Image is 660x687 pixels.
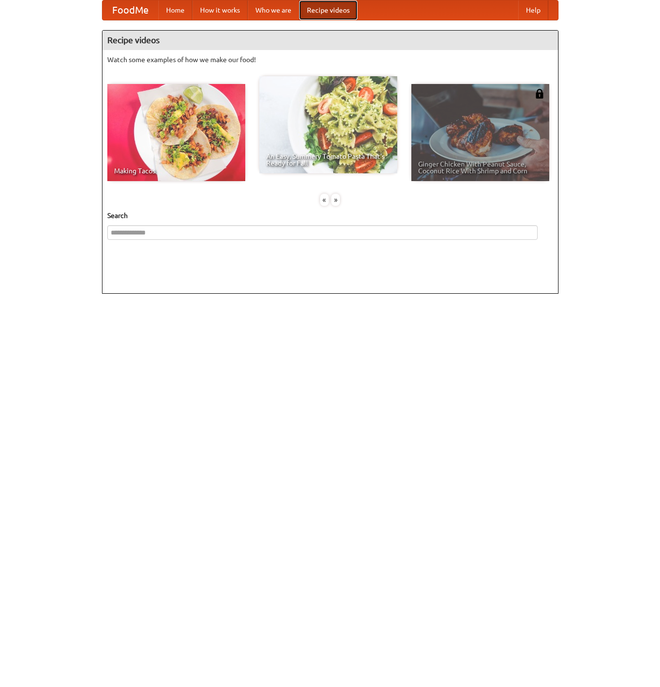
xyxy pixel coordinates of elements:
a: Who we are [248,0,299,20]
span: An Easy, Summery Tomato Pasta That's Ready for Fall [266,153,390,167]
img: 483408.png [535,89,544,99]
div: « [320,194,329,206]
a: FoodMe [102,0,158,20]
h4: Recipe videos [102,31,558,50]
a: An Easy, Summery Tomato Pasta That's Ready for Fall [259,76,397,173]
h5: Search [107,211,553,220]
a: Home [158,0,192,20]
a: Making Tacos [107,84,245,181]
p: Watch some examples of how we make our food! [107,55,553,65]
div: » [331,194,340,206]
a: Help [518,0,548,20]
a: Recipe videos [299,0,357,20]
a: How it works [192,0,248,20]
span: Making Tacos [114,168,238,174]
